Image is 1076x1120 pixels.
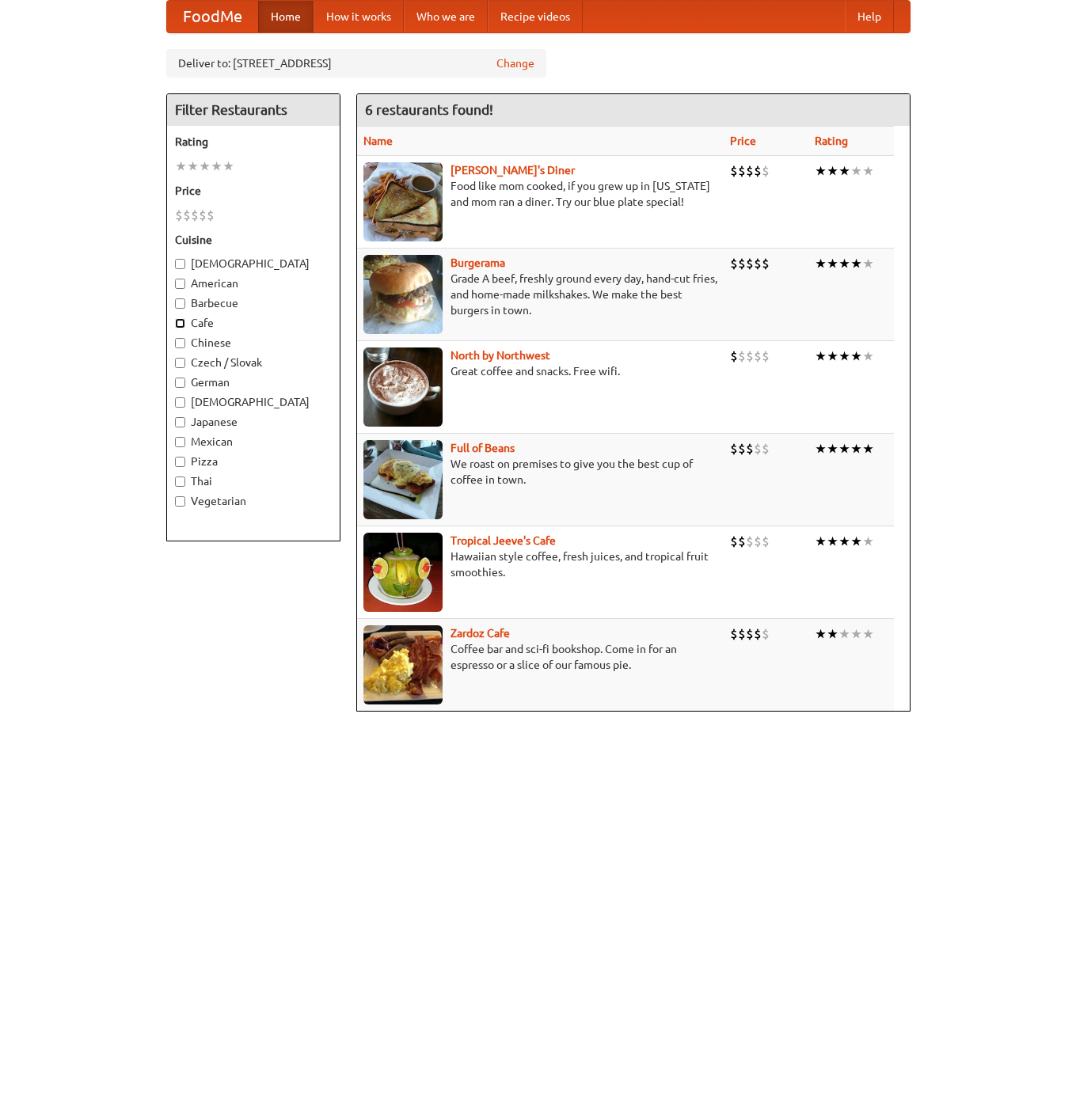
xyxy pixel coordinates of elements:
[496,55,534,71] a: Change
[175,275,332,291] label: American
[363,533,443,612] img: jeeves.jpg
[363,347,443,427] img: north.jpg
[175,355,332,370] label: Czech / Slovak
[838,347,850,365] li: ★
[730,533,738,550] li: $
[738,162,746,180] li: $
[363,162,443,241] img: sallys.jpg
[730,347,738,365] li: $
[850,625,862,643] li: ★
[451,442,515,454] a: Full of Beans
[451,534,556,547] a: Tropical Jeeve's Cafe
[451,349,550,362] b: North by Northwest
[738,533,746,550] li: $
[175,232,332,248] h5: Cuisine
[862,625,874,643] li: ★
[746,162,754,180] li: $
[850,162,862,180] li: ★
[363,363,717,379] p: Great coffee and snacks. Free wifi.
[754,347,762,365] li: $
[815,255,827,272] li: ★
[762,162,770,180] li: $
[815,533,827,550] li: ★
[738,347,746,365] li: $
[175,298,185,309] input: Barbecue
[167,1,258,32] a: FoodMe
[314,1,404,32] a: How it works
[191,207,199,224] li: $
[738,440,746,457] li: $
[363,641,717,673] p: Coffee bar and sci-fi bookshop. Come in for an espresso or a slice of our famous pie.
[738,625,746,643] li: $
[363,549,717,580] p: Hawaiian style coffee, fresh juices, and tropical fruit smoothies.
[175,259,185,269] input: [DEMOGRAPHIC_DATA]
[845,1,894,32] a: Help
[762,625,770,643] li: $
[754,255,762,272] li: $
[199,158,211,175] li: ★
[746,533,754,550] li: $
[175,378,185,388] input: German
[815,162,827,180] li: ★
[827,625,838,643] li: ★
[730,255,738,272] li: $
[365,102,493,117] ng-pluralize: 6 restaurants found!
[827,440,838,457] li: ★
[827,162,838,180] li: ★
[175,457,185,467] input: Pizza
[827,533,838,550] li: ★
[730,625,738,643] li: $
[363,178,717,210] p: Food like mom cooked, if you grew up in [US_STATE] and mom ran a diner. Try our blue plate special!
[850,440,862,457] li: ★
[175,183,332,199] h5: Price
[451,627,510,640] b: Zardoz Cafe
[175,158,187,175] li: ★
[838,255,850,272] li: ★
[363,456,717,488] p: We roast on premises to give you the best cup of coffee in town.
[175,476,185,487] input: Thai
[258,1,314,32] a: Home
[451,256,505,269] b: Burgerama
[183,207,191,224] li: $
[175,473,332,489] label: Thai
[175,394,332,410] label: [DEMOGRAPHIC_DATA]
[850,255,862,272] li: ★
[199,207,207,224] li: $
[363,135,393,147] a: Name
[762,347,770,365] li: $
[746,255,754,272] li: $
[175,454,332,469] label: Pizza
[363,440,443,519] img: beans.jpg
[166,49,546,78] div: Deliver to: [STREET_ADDRESS]
[175,318,185,328] input: Cafe
[754,162,762,180] li: $
[838,625,850,643] li: ★
[762,255,770,272] li: $
[175,374,332,390] label: German
[730,135,756,147] a: Price
[746,347,754,365] li: $
[730,162,738,180] li: $
[838,533,850,550] li: ★
[175,434,332,450] label: Mexican
[211,158,222,175] li: ★
[175,437,185,447] input: Mexican
[815,440,827,457] li: ★
[827,347,838,365] li: ★
[850,533,862,550] li: ★
[175,493,332,509] label: Vegetarian
[175,335,332,351] label: Chinese
[187,158,199,175] li: ★
[363,255,443,334] img: burgerama.jpg
[175,358,185,368] input: Czech / Slovak
[862,255,874,272] li: ★
[827,255,838,272] li: ★
[754,440,762,457] li: $
[404,1,488,32] a: Who we are
[762,533,770,550] li: $
[451,164,575,177] a: [PERSON_NAME]'s Diner
[862,347,874,365] li: ★
[488,1,583,32] a: Recipe videos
